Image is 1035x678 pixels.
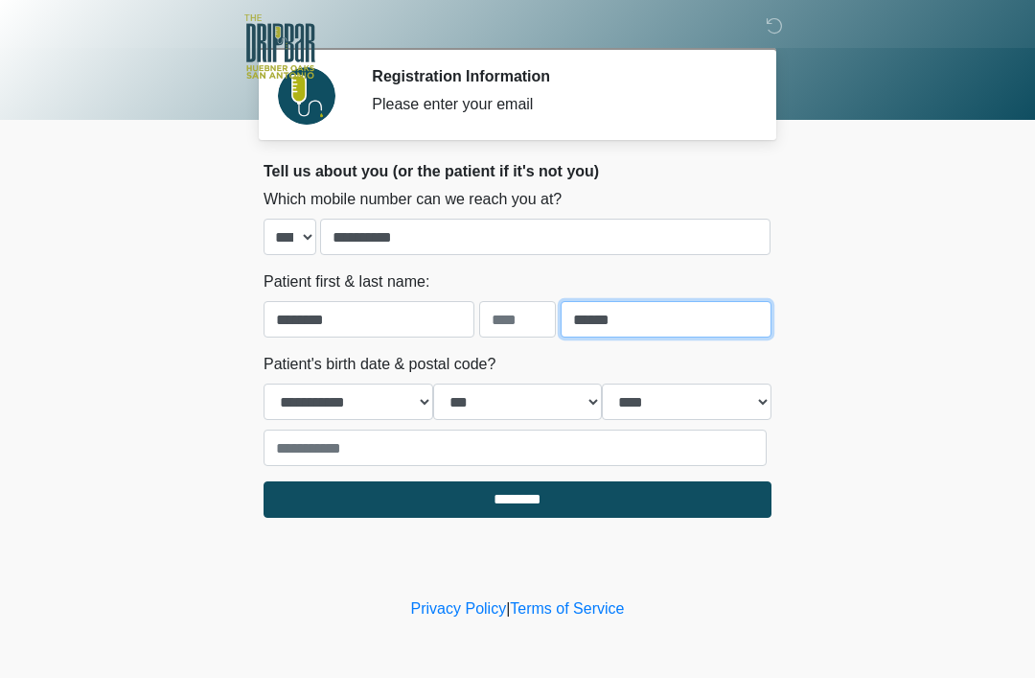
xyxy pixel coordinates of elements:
div: Please enter your email [372,93,743,116]
a: Terms of Service [510,600,624,617]
h2: Tell us about you (or the patient if it's not you) [264,162,771,180]
img: Agent Avatar [278,67,335,125]
a: Privacy Policy [411,600,507,617]
label: Patient first & last name: [264,270,429,293]
label: Which mobile number can we reach you at? [264,188,562,211]
img: The DRIPBaR - The Strand at Huebner Oaks Logo [244,14,315,79]
a: | [506,600,510,617]
label: Patient's birth date & postal code? [264,353,495,376]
